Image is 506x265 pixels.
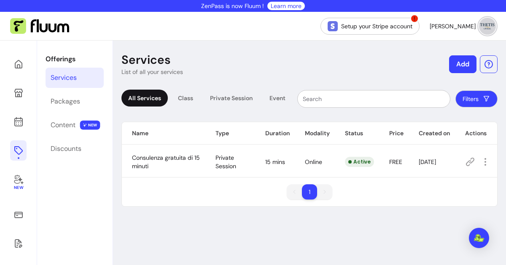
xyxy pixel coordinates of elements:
[271,2,301,10] a: Learn more
[10,169,27,196] a: New
[10,112,27,132] a: Calendar
[10,83,27,103] a: My Page
[263,90,292,107] div: Event
[201,2,264,10] p: ZenPass is now Fluum !
[46,54,104,64] p: Offerings
[303,95,445,103] input: Search
[122,122,205,145] th: Name
[295,122,335,145] th: Modality
[410,14,419,23] span: !
[430,22,476,30] span: [PERSON_NAME]
[51,144,81,154] div: Discounts
[46,68,104,88] a: Services
[46,139,104,159] a: Discounts
[328,21,338,31] img: Stripe Icon
[455,90,498,107] button: Filters
[51,120,75,130] div: Content
[51,96,80,107] div: Packages
[13,185,23,191] span: New
[479,18,496,35] img: avatar
[345,157,374,167] div: Active
[469,228,489,248] div: Open Intercom Messenger
[171,90,200,107] div: Class
[283,180,336,204] nav: pagination navigation
[419,158,436,166] span: [DATE]
[51,73,77,83] div: Services
[379,122,409,145] th: Price
[121,68,183,76] p: List of all your services
[455,122,497,145] th: Actions
[389,158,402,166] span: FREE
[10,205,27,225] a: Sales
[305,158,322,166] span: Online
[46,115,104,135] a: Content NEW
[80,120,100,130] span: NEW
[10,233,27,254] a: Waivers
[10,54,27,74] a: Home
[46,91,104,112] a: Packages
[205,122,255,145] th: Type
[121,52,171,68] p: Services
[265,158,285,166] span: 15 mins
[215,154,236,170] span: Private Session
[121,90,168,107] div: All Services
[449,55,476,73] button: Add
[203,90,259,107] div: Private Session
[409,122,455,145] th: Created on
[10,140,27,161] a: Offerings
[335,122,379,145] th: Status
[302,184,317,199] li: pagination item 1 active
[255,122,295,145] th: Duration
[10,18,69,34] img: Fluum Logo
[430,18,496,35] button: avatar[PERSON_NAME]
[320,18,420,35] a: Setup your Stripe account
[132,154,200,170] span: Consulenza gratuita di 15 minuti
